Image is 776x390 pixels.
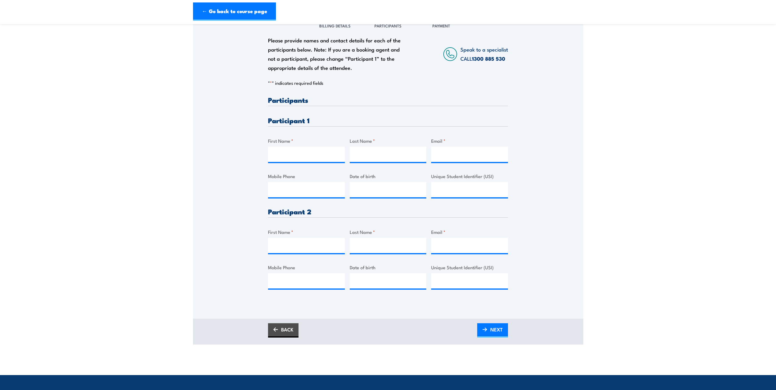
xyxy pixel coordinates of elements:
a: BACK [268,323,299,338]
label: Date of birth [350,264,427,271]
label: Email [431,137,508,144]
label: Email [431,228,508,235]
span: Billing Details [319,23,351,29]
label: First Name [268,228,345,235]
div: Please provide names and contact details for each of the participants below. Note: If you are a b... [268,36,406,72]
a: NEXT [477,323,508,338]
span: Speak to a specialist CALL [460,45,508,62]
label: First Name [268,137,345,144]
span: NEXT [490,321,503,338]
a: 1300 885 530 [472,55,505,63]
h3: Participant 1 [268,117,508,124]
label: Unique Student Identifier (USI) [431,264,508,271]
label: Last Name [350,228,427,235]
label: Mobile Phone [268,264,345,271]
label: Last Name [350,137,427,144]
span: Payment [432,23,450,29]
h3: Participants [268,96,508,103]
p: " " indicates required fields [268,80,508,86]
label: Mobile Phone [268,173,345,180]
label: Unique Student Identifier (USI) [431,173,508,180]
label: Date of birth [350,173,427,180]
h3: Participant 2 [268,208,508,215]
a: ← Go back to course page [193,2,276,21]
span: Participants [374,23,402,29]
